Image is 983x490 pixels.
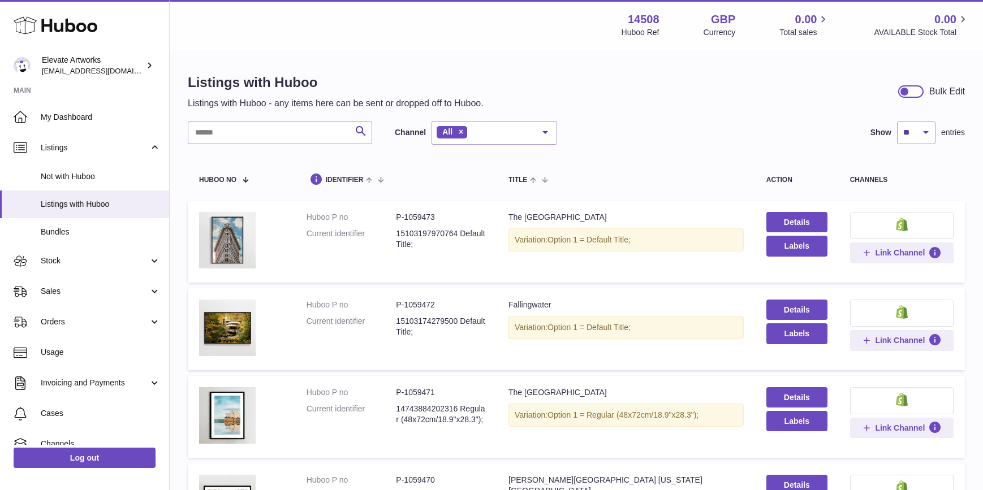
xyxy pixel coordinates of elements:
[396,475,486,485] dd: P-1059470
[508,212,744,223] div: The [GEOGRAPHIC_DATA]
[199,176,236,184] span: Huboo no
[547,410,699,419] span: Option 1 = Regular (48x72cm/18.9"x28.3");
[395,127,426,138] label: Channel
[508,387,744,398] div: The [GEOGRAPHIC_DATA]
[875,335,925,345] span: Link Channel
[307,404,396,425] dt: Current identifier
[307,387,396,398] dt: Huboo P no
[41,286,149,297] span: Sales
[875,248,925,258] span: Link Channel
[850,330,954,350] button: Link Channel
[307,212,396,223] dt: Huboo P no
[307,300,396,310] dt: Huboo P no
[795,12,817,27] span: 0.00
[41,316,149,327] span: Orders
[396,404,486,425] dd: 14743884202316 Regular (48x72cm/18.9"x28.3");
[508,176,527,184] span: title
[779,27,830,38] span: Total sales
[850,176,954,184] div: channels
[307,228,396,250] dt: Current identifier
[188,73,484,92] h1: Listings with Huboo
[896,305,908,319] img: shopify-small.png
[766,176,827,184] div: action
[396,228,486,250] dd: 15103197970764 Default Title;
[508,300,744,310] div: Fallingwater
[396,300,486,310] dd: P-1059472
[766,300,827,320] a: Details
[199,300,256,356] img: Fallingwater
[442,127,452,136] span: All
[766,387,827,407] a: Details
[929,85,965,98] div: Bulk Edit
[874,12,969,38] a: 0.00 AVAILABLE Stock Total
[199,387,256,444] img: The Sydney Opera House
[870,127,891,138] label: Show
[396,387,486,398] dd: P-1059471
[622,27,659,38] div: Huboo Ref
[42,55,144,76] div: Elevate Artworks
[628,12,659,27] strong: 14508
[508,404,744,427] div: Variation:
[307,475,396,485] dt: Huboo P no
[704,27,736,38] div: Currency
[396,316,486,337] dd: 15103174279500 Default Title;
[934,12,956,27] span: 0.00
[41,255,149,266] span: Stock
[326,176,364,184] span: identifier
[41,378,149,388] span: Invoicing and Payments
[188,97,484,110] p: Listings with Huboo - any items here can be sent or dropped off to Huboo.
[396,212,486,223] dd: P-1059473
[14,448,156,468] a: Log out
[41,408,161,419] span: Cases
[199,212,256,268] img: The Flatiron Building
[766,323,827,344] button: Labels
[941,127,965,138] span: entries
[766,411,827,431] button: Labels
[547,323,631,332] span: Option 1 = Default Title;
[14,57,31,74] img: internalAdmin-14508@internal.huboo.com
[850,418,954,438] button: Link Channel
[779,12,830,38] a: 0.00 Total sales
[766,212,827,232] a: Details
[41,227,161,237] span: Bundles
[307,316,396,337] dt: Current identifier
[896,393,908,406] img: shopify-small.png
[896,218,908,231] img: shopify-small.png
[41,171,161,182] span: Not with Huboo
[41,199,161,210] span: Listings with Huboo
[508,228,744,251] div: Variation:
[41,347,161,358] span: Usage
[850,242,954,263] button: Link Channel
[875,423,925,433] span: Link Channel
[547,235,631,244] span: Option 1 = Default Title;
[711,12,735,27] strong: GBP
[41,112,161,123] span: My Dashboard
[766,236,827,256] button: Labels
[41,142,149,153] span: Listings
[42,66,166,75] span: [EMAIL_ADDRESS][DOMAIN_NAME]
[874,27,969,38] span: AVAILABLE Stock Total
[508,316,744,339] div: Variation:
[41,439,161,449] span: Channels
